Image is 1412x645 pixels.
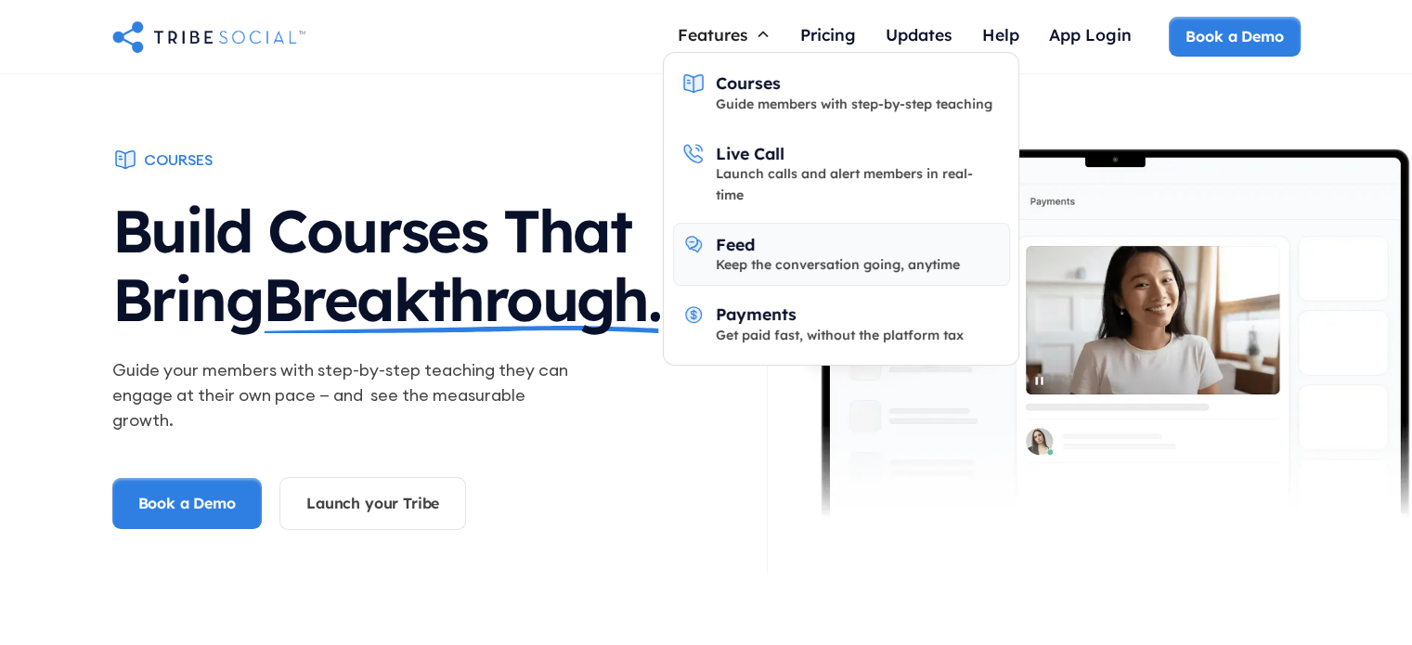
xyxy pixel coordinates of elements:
h1: Build Courses That Bring [112,178,766,342]
div: App Login [1049,24,1132,45]
div: Help [982,24,1019,45]
div: Live Call [716,143,784,163]
p: Guide your members with step-by-step teaching they can engage at their own pace — and see the mea... [112,357,588,432]
div: Get paid fast, without the platform tax [716,325,964,345]
nav: Features [663,52,1019,366]
a: PaymentsGet paid fast, without the platform tax [673,293,1010,356]
div: Payments [716,303,797,324]
div: Features [678,24,748,45]
a: CoursesGuide members with step-by-step teaching [673,62,1010,125]
div: Courses [716,72,781,93]
div: Launch calls and alert members in real-time [716,163,1000,205]
div: Feed [716,234,755,254]
a: Live CallLaunch calls and alert members in real-time [673,132,1010,215]
div: Guide members with step-by-step teaching [716,94,992,114]
span: Breakthrough. [263,265,661,334]
a: Launch your Tribe [279,477,466,529]
div: Updates [886,24,952,45]
a: Book a Demo [112,478,262,528]
div: Pricing [800,24,856,45]
a: App Login [1034,17,1146,57]
a: home [112,18,305,55]
a: Help [967,17,1034,57]
div: Features [663,17,785,52]
a: Pricing [785,17,871,57]
div: Courses [144,149,213,170]
div: Keep the conversation going, anytime [716,254,960,275]
a: FeedKeep the conversation going, anytime [673,223,1010,286]
a: Updates [871,17,967,57]
a: Book a Demo [1169,17,1300,56]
